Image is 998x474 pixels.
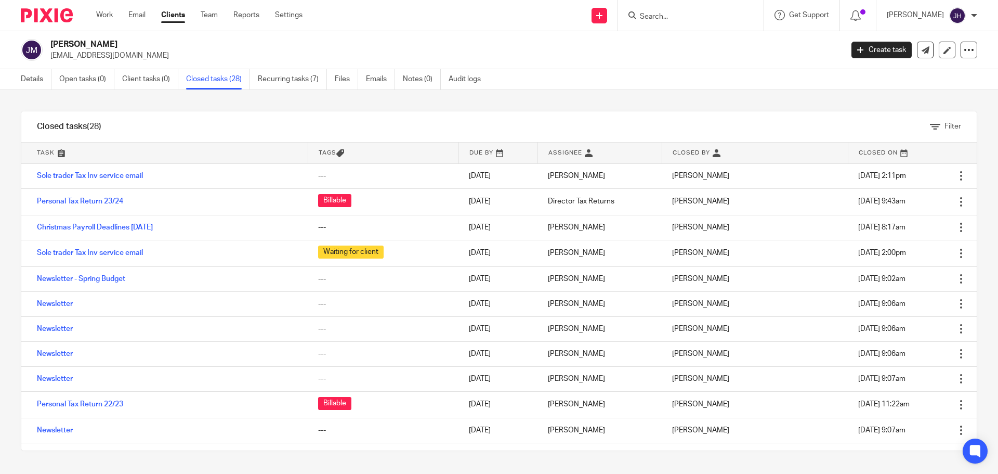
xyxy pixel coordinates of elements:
[858,427,905,434] span: [DATE] 9:07am
[37,224,153,231] a: Christmas Payroll Deadlines [DATE]
[672,198,729,205] span: [PERSON_NAME]
[672,325,729,332] span: [PERSON_NAME]
[858,325,905,332] span: [DATE] 9:06am
[537,341,662,366] td: [PERSON_NAME]
[639,12,732,22] input: Search
[335,69,358,89] a: Files
[851,42,912,58] a: Create task
[37,172,143,180] a: Sole trader Tax Inv service email
[458,443,537,468] td: [DATE]
[37,427,73,434] a: Newsletter
[275,10,303,20] a: Settings
[537,215,662,240] td: [PERSON_NAME]
[449,69,489,89] a: Audit logs
[128,10,146,20] a: Email
[318,397,351,410] span: Billable
[318,374,448,384] div: ---
[537,291,662,316] td: [PERSON_NAME]
[21,39,43,61] img: svg%3E
[403,69,441,89] a: Notes (0)
[318,324,448,334] div: ---
[50,39,679,50] h2: [PERSON_NAME]
[858,198,905,205] span: [DATE] 9:43am
[318,246,384,259] span: Waiting for client
[858,249,906,257] span: [DATE] 2:00pm
[537,418,662,443] td: [PERSON_NAME]
[537,188,662,215] td: Director Tax Returns
[122,69,178,89] a: Client tasks (0)
[458,366,537,391] td: [DATE]
[37,300,73,308] a: Newsletter
[318,194,351,207] span: Billable
[458,266,537,291] td: [DATE]
[789,11,829,19] span: Get Support
[537,391,662,418] td: [PERSON_NAME]
[537,443,662,468] td: [PERSON_NAME]
[37,249,143,257] a: Sole trader Tax Inv service email
[672,172,729,180] span: [PERSON_NAME]
[186,69,250,89] a: Closed tasks (28)
[672,224,729,231] span: [PERSON_NAME]
[37,350,73,357] a: Newsletter
[318,222,448,233] div: ---
[537,240,662,266] td: [PERSON_NAME]
[458,341,537,366] td: [DATE]
[858,401,910,408] span: [DATE] 11:22am
[258,69,327,89] a: Recurring tasks (7)
[672,249,729,257] span: [PERSON_NAME]
[21,69,51,89] a: Details
[672,275,729,283] span: [PERSON_NAME]
[308,143,458,163] th: Tags
[366,69,395,89] a: Emails
[318,274,448,284] div: ---
[458,316,537,341] td: [DATE]
[37,375,73,382] a: Newsletter
[944,123,961,130] span: Filter
[672,300,729,308] span: [PERSON_NAME]
[858,300,905,308] span: [DATE] 9:06am
[858,375,905,382] span: [DATE] 9:07am
[858,172,906,180] span: [DATE] 2:11pm
[318,450,448,460] div: ---
[96,10,113,20] a: Work
[458,291,537,316] td: [DATE]
[318,299,448,309] div: ---
[887,10,944,20] p: [PERSON_NAME]
[537,163,662,188] td: [PERSON_NAME]
[161,10,185,20] a: Clients
[37,198,123,205] a: Personal Tax Return 23/24
[21,8,73,22] img: Pixie
[458,391,537,418] td: [DATE]
[672,375,729,382] span: [PERSON_NAME]
[672,401,729,408] span: [PERSON_NAME]
[858,350,905,357] span: [DATE] 9:06am
[458,163,537,188] td: [DATE]
[858,224,905,231] span: [DATE] 8:17am
[672,350,729,357] span: [PERSON_NAME]
[318,425,448,435] div: ---
[672,427,729,434] span: [PERSON_NAME]
[537,366,662,391] td: [PERSON_NAME]
[50,50,836,61] p: [EMAIL_ADDRESS][DOMAIN_NAME]
[201,10,218,20] a: Team
[458,215,537,240] td: [DATE]
[37,121,101,132] h1: Closed tasks
[87,122,101,131] span: (28)
[233,10,259,20] a: Reports
[458,188,537,215] td: [DATE]
[37,401,123,408] a: Personal Tax Return 22/23
[318,349,448,359] div: ---
[37,325,73,332] a: Newsletter
[537,316,662,341] td: [PERSON_NAME]
[458,240,537,266] td: [DATE]
[458,418,537,443] td: [DATE]
[59,69,114,89] a: Open tasks (0)
[949,7,966,24] img: svg%3E
[318,171,448,181] div: ---
[37,275,125,283] a: Newsletter - Spring Budget
[537,266,662,291] td: [PERSON_NAME]
[858,275,905,283] span: [DATE] 9:02am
